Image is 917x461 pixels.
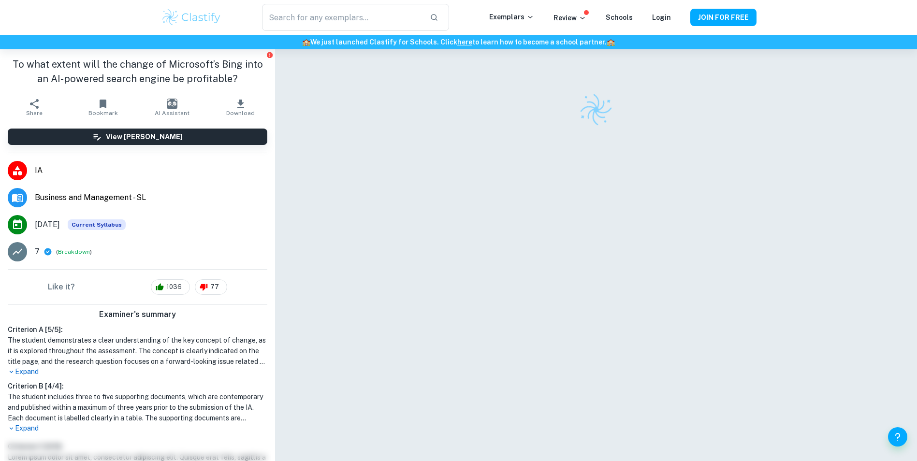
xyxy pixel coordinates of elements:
[4,309,271,320] h6: Examiner's summary
[489,12,534,22] p: Exemplars
[302,38,310,46] span: 🏫
[266,51,273,58] button: Report issue
[151,279,190,295] div: 1036
[8,324,267,335] h6: Criterion A [ 5 / 5 ]:
[8,391,267,423] h1: The student includes three to five supporting documents, which are contemporary and published wit...
[607,38,615,46] span: 🏫
[457,38,472,46] a: here
[8,335,267,367] h1: The student demonstrates a clear understanding of the key concept of change, as it is explored th...
[58,247,90,256] button: Breakdown
[138,94,206,121] button: AI Assistant
[888,427,907,447] button: Help and Feedback
[195,279,227,295] div: 77
[68,219,126,230] div: This exemplar is based on the current syllabus. Feel free to refer to it for inspiration/ideas wh...
[35,246,40,258] p: 7
[155,110,189,116] span: AI Assistant
[167,99,177,109] img: AI Assistant
[8,367,267,377] p: Expand
[48,281,75,293] h6: Like it?
[26,110,43,116] span: Share
[68,219,126,230] span: Current Syllabus
[69,94,137,121] button: Bookmark
[226,110,255,116] span: Download
[2,37,915,47] h6: We just launched Clastify for Schools. Click to learn how to become a school partner.
[262,4,422,31] input: Search for any exemplars...
[35,165,267,176] span: IA
[652,14,671,21] a: Login
[8,381,267,391] h6: Criterion B [ 4 / 4 ]:
[553,13,586,23] p: Review
[35,219,60,230] span: [DATE]
[606,14,633,21] a: Schools
[577,90,616,130] img: Clastify logo
[8,423,267,433] p: Expand
[8,57,267,86] h1: To what extent will the change of Microsoft’s Bing into an AI-powered search engine be profitable?
[161,8,222,27] img: Clastify logo
[106,131,183,142] h6: View [PERSON_NAME]
[8,129,267,145] button: View [PERSON_NAME]
[56,247,92,257] span: ( )
[88,110,118,116] span: Bookmark
[690,9,757,26] button: JOIN FOR FREE
[205,282,224,292] span: 77
[206,94,275,121] button: Download
[161,282,187,292] span: 1036
[35,192,267,203] span: Business and Management - SL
